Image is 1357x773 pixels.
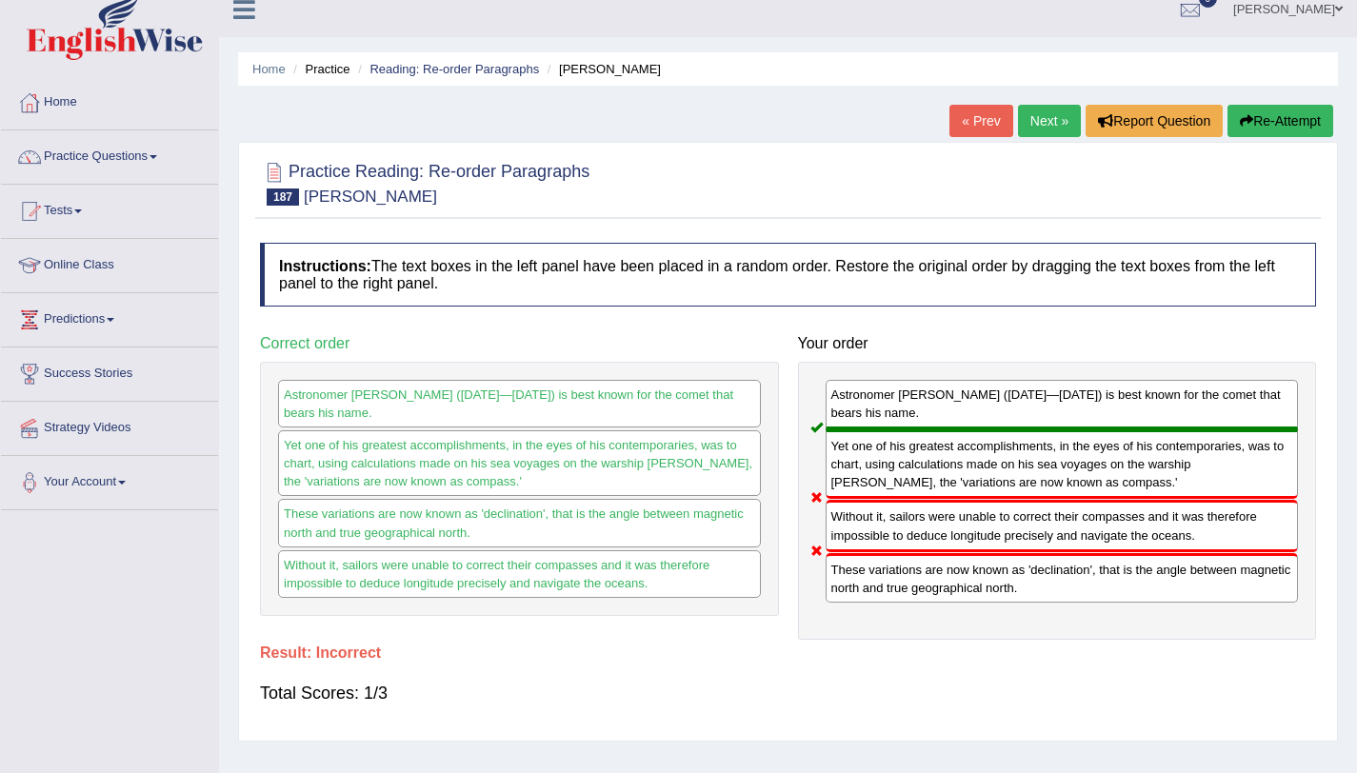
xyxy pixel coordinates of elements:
[252,62,286,76] a: Home
[278,380,761,427] div: Astronomer [PERSON_NAME] ([DATE]—[DATE]) is best known for the comet that bears his name.
[1,347,218,395] a: Success Stories
[1,130,218,178] a: Practice Questions
[543,60,661,78] li: [PERSON_NAME]
[304,188,437,206] small: [PERSON_NAME]
[826,429,1299,499] div: Yet one of his greatest accomplishments, in the eyes of his contemporaries, was to chart, using c...
[1,76,218,124] a: Home
[1,402,218,449] a: Strategy Videos
[289,60,349,78] li: Practice
[949,105,1012,137] a: « Prev
[826,500,1299,551] div: Without it, sailors were unable to correct their compasses and it was therefore impossible to ded...
[826,553,1299,603] div: These variations are now known as 'declination', that is the angle between magnetic north and tru...
[1227,105,1333,137] button: Re-Attempt
[279,258,371,274] b: Instructions:
[1086,105,1223,137] button: Report Question
[369,62,539,76] a: Reading: Re-order Paragraphs
[1,293,218,341] a: Predictions
[260,243,1316,307] h4: The text boxes in the left panel have been placed in a random order. Restore the original order b...
[826,380,1299,429] div: Astronomer [PERSON_NAME] ([DATE]—[DATE]) is best known for the comet that bears his name.
[1,456,218,504] a: Your Account
[267,188,299,206] span: 187
[798,335,1317,352] h4: Your order
[1,239,218,287] a: Online Class
[260,158,589,206] h2: Practice Reading: Re-order Paragraphs
[260,644,1316,662] h4: Result:
[260,670,1316,716] div: Total Scores: 1/3
[1018,105,1081,137] a: Next »
[278,499,761,546] div: These variations are now known as 'declination', that is the angle between magnetic north and tru...
[1,185,218,232] a: Tests
[278,430,761,496] div: Yet one of his greatest accomplishments, in the eyes of his contemporaries, was to chart, using c...
[278,550,761,598] div: Without it, sailors were unable to correct their compasses and it was therefore impossible to ded...
[260,335,779,352] h4: Correct order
